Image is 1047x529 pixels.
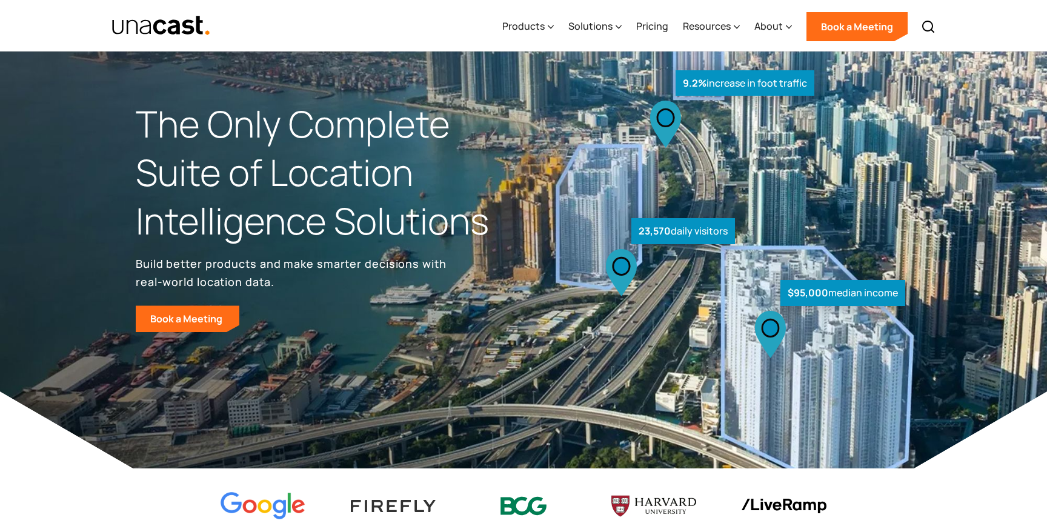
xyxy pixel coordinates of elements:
img: Search icon [921,19,936,34]
div: Products [502,19,545,33]
div: Solutions [568,2,622,52]
div: daily visitors [631,218,735,244]
div: Resources [683,2,740,52]
div: About [754,2,792,52]
a: Pricing [636,2,668,52]
img: liveramp logo [742,499,826,514]
a: Book a Meeting [806,12,908,41]
a: home [111,15,210,36]
img: Harvard U logo [611,491,696,521]
div: About [754,19,783,33]
p: Build better products and make smarter decisions with real-world location data. [136,255,451,291]
strong: $95,000 [788,286,828,299]
img: BCG logo [481,489,566,524]
strong: 9.2% [683,76,706,90]
img: Google logo Color [221,492,305,521]
a: Book a Meeting [136,305,239,332]
div: Resources [683,19,731,33]
div: Solutions [568,19,613,33]
div: Products [502,2,554,52]
div: median income [780,280,905,306]
strong: 23,570 [639,224,671,238]
div: increase in foot traffic [676,70,814,96]
img: Unacast text logo [111,15,210,36]
img: Firefly Advertising logo [351,500,436,511]
h1: The Only Complete Suite of Location Intelligence Solutions [136,100,523,245]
